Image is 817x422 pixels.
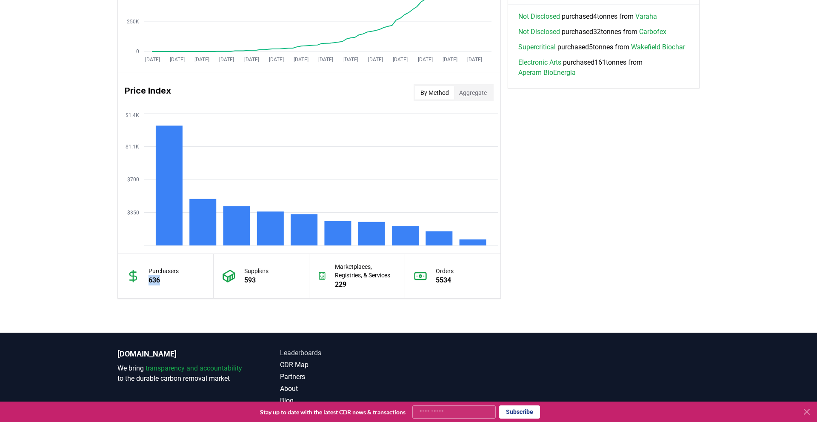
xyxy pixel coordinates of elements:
p: Suppliers [244,267,269,275]
a: Carbofex [639,27,666,37]
p: 5534 [436,275,454,285]
tspan: $350 [127,210,139,216]
p: 229 [335,279,396,290]
tspan: [DATE] [170,57,185,63]
a: Not Disclosed [518,11,560,22]
p: 593 [244,275,269,285]
a: Electronic Arts [518,57,561,68]
tspan: [DATE] [294,57,309,63]
tspan: $1.4K [126,112,139,118]
button: By Method [415,86,454,100]
tspan: [DATE] [368,57,383,63]
a: Wakefield Biochar [631,42,685,52]
a: Partners [280,372,408,382]
tspan: [DATE] [318,57,333,63]
span: transparency and accountability [146,364,242,372]
tspan: [DATE] [418,57,433,63]
tspan: [DATE] [269,57,284,63]
tspan: [DATE] [244,57,259,63]
tspan: $1.1K [126,144,139,150]
button: Aggregate [454,86,492,100]
span: purchased 4 tonnes from [518,11,657,22]
a: Leaderboards [280,348,408,358]
p: Marketplaces, Registries, & Services [335,262,396,279]
a: Aperam BioEnergia [518,68,576,78]
a: About [280,384,408,394]
p: 636 [149,275,179,285]
p: We bring to the durable carbon removal market [117,363,246,384]
span: purchased 5 tonnes from [518,42,685,52]
p: Orders [436,267,454,275]
p: Purchasers [149,267,179,275]
tspan: [DATE] [145,57,160,63]
tspan: [DATE] [393,57,408,63]
tspan: 250K [127,19,139,25]
tspan: [DATE] [443,57,457,63]
tspan: [DATE] [194,57,209,63]
h3: Price Index [125,84,171,101]
span: purchased 161 tonnes from [518,57,689,78]
tspan: $700 [127,177,139,182]
a: Blog [280,396,408,406]
tspan: [DATE] [467,57,482,63]
p: [DOMAIN_NAME] [117,348,246,360]
a: Varaha [635,11,657,22]
a: Not Disclosed [518,27,560,37]
a: CDR Map [280,360,408,370]
tspan: [DATE] [343,57,358,63]
tspan: [DATE] [219,57,234,63]
span: purchased 32 tonnes from [518,27,666,37]
a: Supercritical [518,42,556,52]
tspan: 0 [136,48,139,54]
